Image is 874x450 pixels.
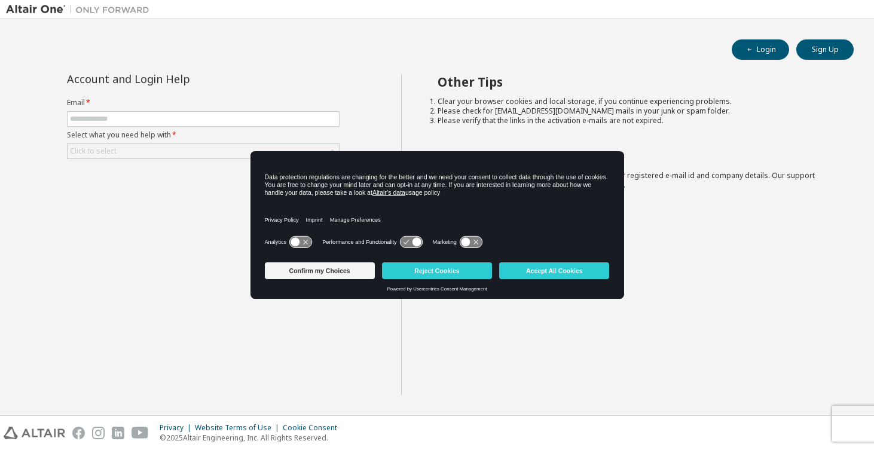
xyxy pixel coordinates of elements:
label: Select what you need help with [67,130,340,140]
img: altair_logo.svg [4,427,65,439]
label: Email [67,98,340,108]
p: © 2025 Altair Engineering, Inc. All Rights Reserved. [160,433,344,443]
img: Altair One [6,4,155,16]
li: Please check for [EMAIL_ADDRESS][DOMAIN_NAME] mails in your junk or spam folder. [438,106,833,116]
img: linkedin.svg [112,427,124,439]
img: youtube.svg [132,427,149,439]
span: with a brief description of the problem, your registered e-mail id and company details. Our suppo... [438,170,815,190]
div: Click to select [68,144,339,158]
div: Click to select [70,146,117,156]
h2: Other Tips [438,74,833,90]
li: Please verify that the links in the activation e-mails are not expired. [438,116,833,125]
button: Login [732,39,789,60]
li: Clear your browser cookies and local storage, if you continue experiencing problems. [438,97,833,106]
div: Privacy [160,423,195,433]
img: facebook.svg [72,427,85,439]
h2: Not sure how to login? [438,148,833,164]
div: Website Terms of Use [195,423,283,433]
div: Account and Login Help [67,74,285,84]
button: Sign Up [796,39,854,60]
div: Cookie Consent [283,423,344,433]
img: instagram.svg [92,427,105,439]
